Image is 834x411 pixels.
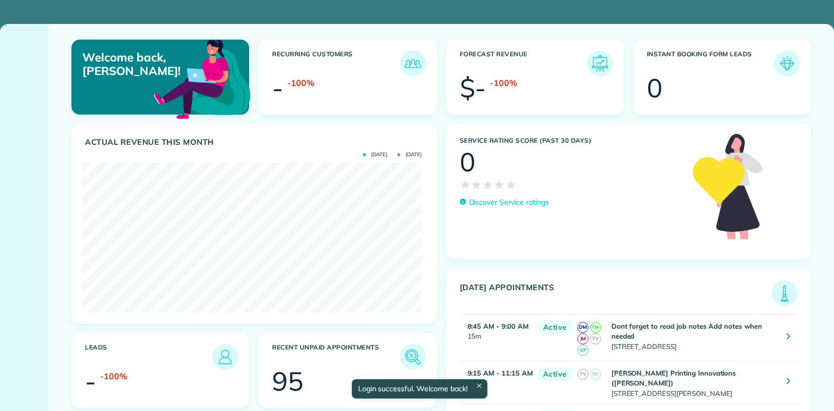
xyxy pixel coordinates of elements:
[468,369,533,377] strong: 9:15 AM - 11:15 AM
[609,361,779,404] td: [STREET_ADDRESS][PERSON_NAME]
[272,368,303,394] div: 95
[578,322,588,333] span: DM
[460,175,471,194] span: ★
[490,77,517,89] div: -100%
[272,75,283,101] div: -
[402,53,423,74] img: icon_recurring_customers-cf858462ba22bcd05b5a5880d41d6543d210077de5bb9ebc9590e49fd87d84ed.png
[272,51,399,77] h3: Recurring Customers
[578,333,588,344] span: JM
[85,138,426,147] h3: Actual Revenue this month
[460,149,475,175] div: 0
[402,346,423,367] img: icon_unpaid_appointments-47b8ce3997adf2238b356f14209ab4cced10bd1f174958f3ca8f1d0dd7fffeee.png
[471,175,482,194] span: ★
[590,369,601,380] span: BD
[777,53,798,74] img: icon_form_leads-04211a6a04a5b2264e4ee56bc0799ec3eb69b7e499cbb523a139df1d13a81ae0.png
[647,51,774,77] h3: Instant Booking Form Leads
[460,137,683,144] h3: Service Rating score (past 30 days)
[774,283,795,304] img: icon_todays_appointments-901f7ab196bb0bea1936b74009e4eb5ffbc2d2711fa7634e0d609ed5ef32b18b.png
[611,322,762,341] strong: Dont forget to read job notes Add notes when needed
[609,314,779,361] td: [STREET_ADDRESS]
[482,175,494,194] span: ★
[590,53,610,74] img: icon_forecast_revenue-8c13a41c7ed35a8dcfafea3cbb826a0462acb37728057bba2d056411b612bbbe.png
[397,152,422,157] span: [DATE]
[611,369,737,388] strong: [PERSON_NAME] Printing Innovations ([PERSON_NAME])
[647,75,663,101] div: 0
[100,370,127,382] div: -100%
[469,197,549,208] p: Discover Service ratings
[468,322,529,330] strong: 8:45 AM - 9:00 AM
[152,28,253,129] img: dashboard_welcome-42a62b7d889689a78055ac9021e634bf52bae3f8056760290aed330b23ab8690.png
[578,369,588,380] span: TV
[590,322,601,333] span: TM
[460,197,549,208] a: Discover Service ratings
[215,346,236,367] img: icon_leads-1bed01f49abd5b7fead27621c3d59655bb73ed531f8eeb49469d10e621d6b896.png
[82,51,191,78] p: Welcome back, [PERSON_NAME]!
[460,361,533,404] td: 2h
[538,368,572,381] span: Active
[363,152,387,157] span: [DATE]
[494,175,505,194] span: ★
[272,344,399,370] h3: Recent unpaid appointments
[460,283,772,306] h3: [DATE] Appointments
[460,314,533,361] td: 15m
[590,333,601,344] span: TV
[85,344,212,370] h3: Leads
[287,77,314,89] div: -100%
[351,379,487,398] div: Login successful. Welcome back!
[85,368,96,394] div: -
[460,51,587,77] h3: Forecast Revenue
[538,321,572,334] span: Active
[460,75,486,101] div: $-
[505,175,517,194] span: ★
[578,345,588,356] span: GP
